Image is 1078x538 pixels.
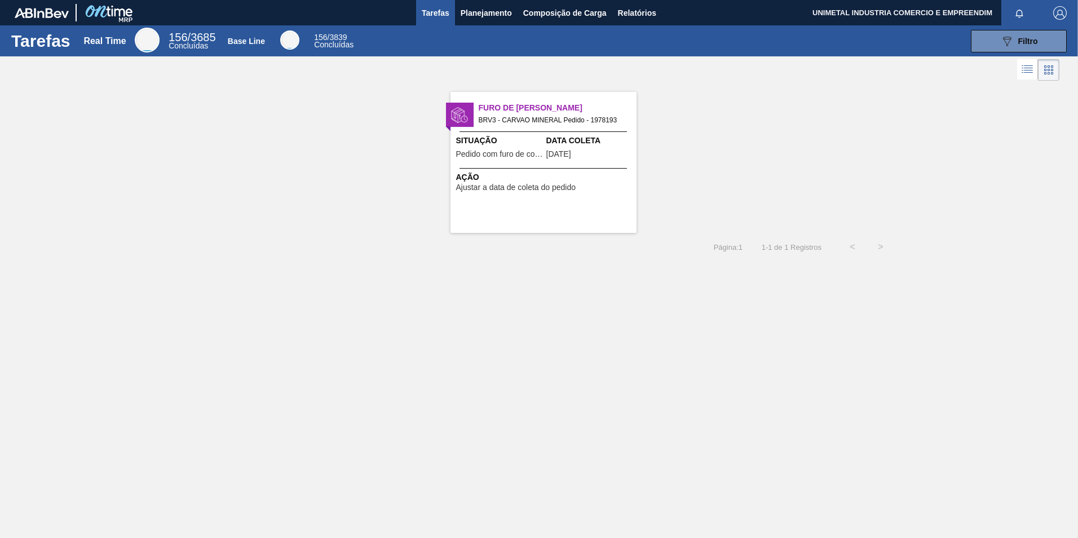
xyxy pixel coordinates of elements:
span: Página : 1 [714,243,743,252]
span: 1 - 1 de 1 Registros [759,243,821,252]
span: Filtro [1018,37,1038,46]
div: Visão em Lista [1017,59,1038,81]
span: Concluídas [169,41,208,50]
span: BRV3 - CARVAO MINERAL Pedido - 1978193 [479,114,628,126]
img: Logout [1053,6,1067,20]
span: Planejamento [461,6,512,20]
span: 30/07/2025 [546,150,571,158]
span: Composição de Carga [523,6,607,20]
span: Data Coleta [546,135,634,147]
div: Base Line [280,30,299,50]
span: / 3685 [169,31,215,43]
button: < [838,233,867,261]
div: Base Line [228,37,265,46]
span: Relatórios [618,6,656,20]
span: Ação [456,171,634,183]
img: status [451,107,468,124]
button: Filtro [971,30,1067,52]
img: TNhmsLtSVTkK8tSr43FrP2fwEKptu5GPRR3wAAAABJRU5ErkJggg== [15,8,69,18]
div: Visão em Cards [1038,59,1059,81]
div: Base Line [314,34,354,48]
button: Notificações [1001,5,1037,21]
span: / 3839 [314,33,347,42]
div: Real Time [135,28,160,52]
span: 156 [169,31,187,43]
div: Real Time [169,33,215,50]
div: Real Time [83,36,126,46]
span: Ajustar a data de coleta do pedido [456,183,576,192]
span: Tarefas [422,6,449,20]
span: Furo de Coleta [479,102,637,114]
span: Situação [456,135,544,147]
button: > [867,233,895,261]
span: Concluídas [314,40,354,49]
span: 156 [314,33,327,42]
h1: Tarefas [11,34,70,47]
span: Pedido com furo de coleta [456,150,544,158]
